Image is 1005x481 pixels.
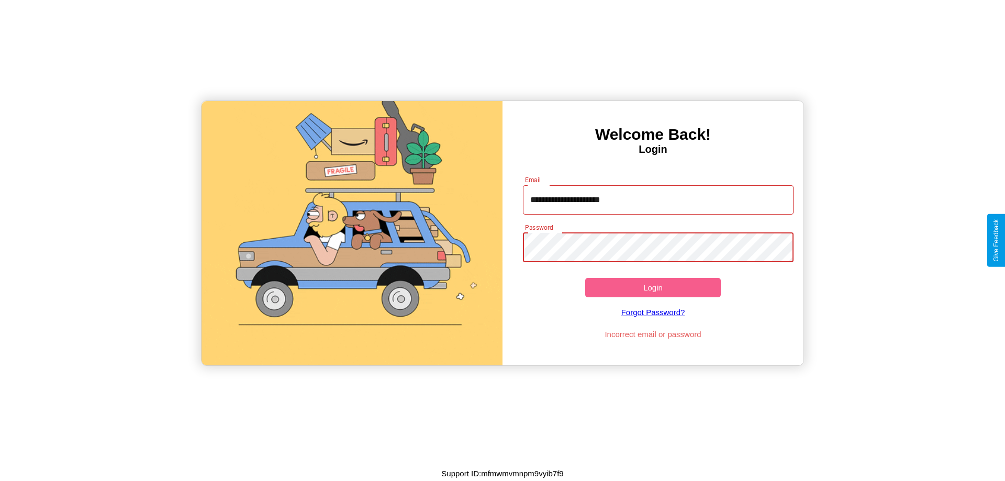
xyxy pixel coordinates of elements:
h3: Welcome Back! [502,126,803,143]
p: Support ID: mfmwmvmnpm9vyib7f9 [441,466,563,480]
h4: Login [502,143,803,155]
a: Forgot Password? [518,297,789,327]
p: Incorrect email or password [518,327,789,341]
img: gif [202,101,502,365]
button: Login [585,278,721,297]
label: Email [525,175,541,184]
label: Password [525,223,553,232]
div: Give Feedback [992,219,1000,262]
